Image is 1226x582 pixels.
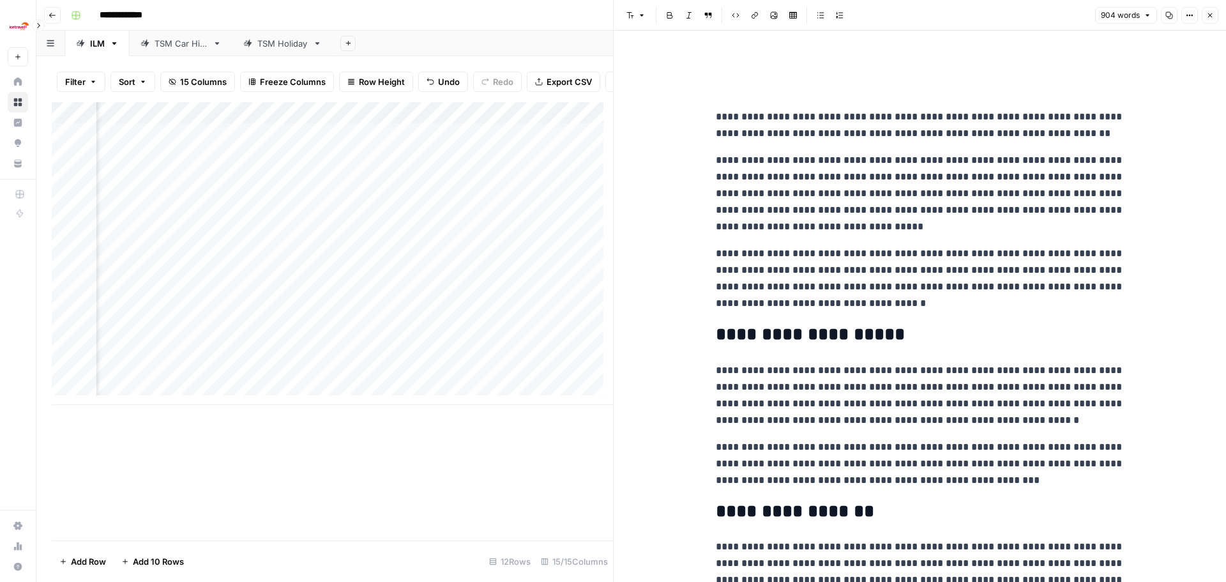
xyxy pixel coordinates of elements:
button: Add 10 Rows [114,551,192,572]
div: 12 Rows [484,551,536,572]
button: Sort [110,72,155,92]
a: Home [8,72,28,92]
a: Your Data [8,153,28,174]
div: ILM [90,37,105,50]
span: Undo [438,75,460,88]
button: Filter [57,72,105,92]
span: 15 Columns [180,75,227,88]
span: Sort [119,75,135,88]
span: Row Height [359,75,405,88]
button: Help + Support [8,556,28,577]
button: Export CSV [527,72,600,92]
a: Usage [8,536,28,556]
div: TSM Holiday [257,37,308,50]
a: Browse [8,92,28,112]
div: TSM Car Hire [155,37,208,50]
span: Freeze Columns [260,75,326,88]
a: TSM Holiday [232,31,333,56]
span: Redo [493,75,513,88]
span: 904 words [1101,10,1140,21]
button: Freeze Columns [240,72,334,92]
span: Add Row [71,555,106,568]
button: Row Height [339,72,413,92]
button: Undo [418,72,468,92]
a: Insights [8,112,28,133]
button: Add Row [52,551,114,572]
a: Opportunities [8,133,28,153]
a: TSM Car Hire [130,31,232,56]
a: ILM [65,31,130,56]
button: Workspace: Ice Travel Group [8,10,28,42]
button: 15 Columns [160,72,235,92]
span: Add 10 Rows [133,555,184,568]
button: 904 words [1095,7,1157,24]
a: Settings [8,516,28,536]
span: Filter [65,75,86,88]
img: Ice Travel Group Logo [8,15,31,38]
span: Export CSV [547,75,592,88]
div: 15/15 Columns [536,551,613,572]
button: Redo [473,72,522,92]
